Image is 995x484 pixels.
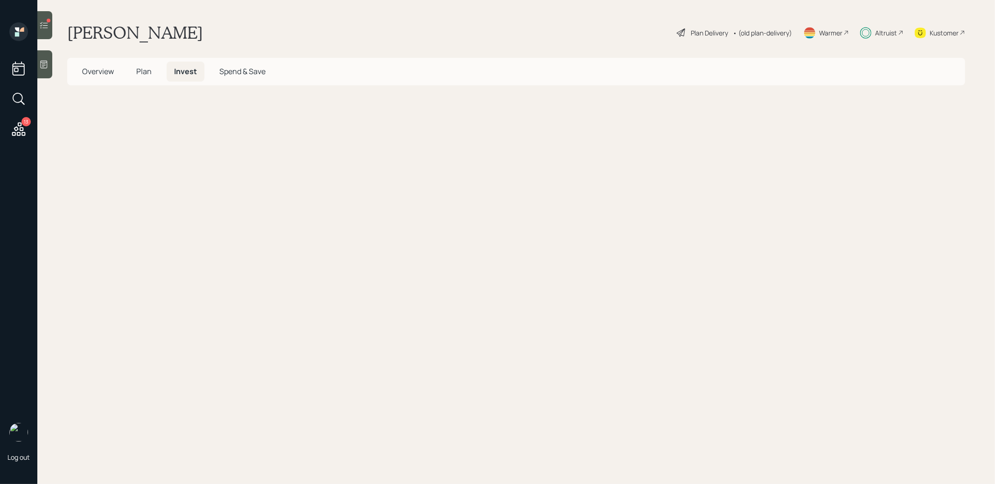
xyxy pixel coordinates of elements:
span: Spend & Save [219,66,266,76]
span: Overview [82,66,114,76]
div: Log out [7,453,30,462]
img: treva-nostdahl-headshot.png [9,423,28,442]
div: Plan Delivery [691,28,728,38]
div: Warmer [819,28,842,38]
div: 13 [21,117,31,126]
div: Altruist [875,28,897,38]
div: • (old plan-delivery) [733,28,792,38]
span: Invest [174,66,197,76]
div: Kustomer [930,28,959,38]
span: Plan [136,66,152,76]
h1: [PERSON_NAME] [67,22,203,43]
